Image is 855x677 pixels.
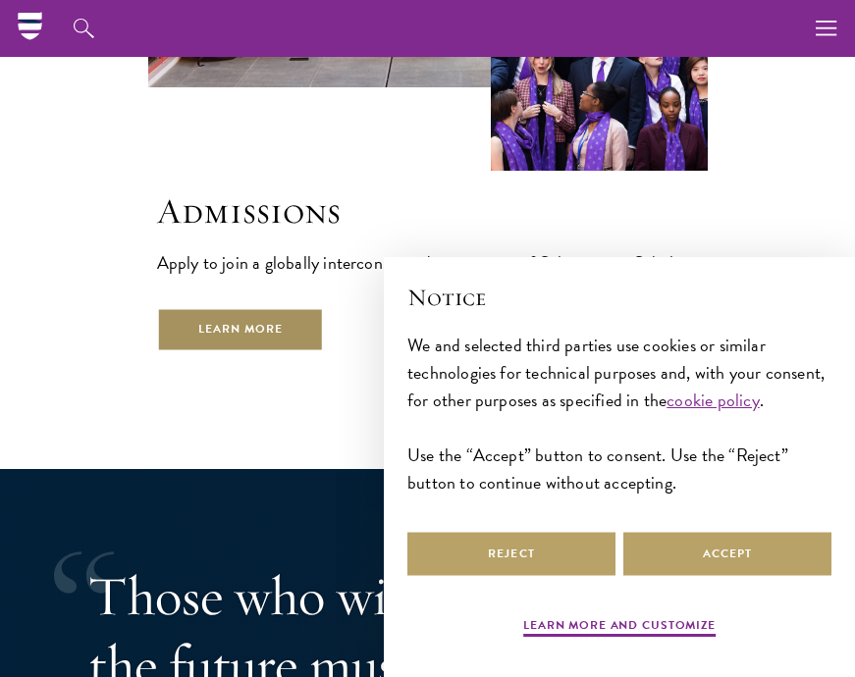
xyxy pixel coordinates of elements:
[523,616,716,640] button: Learn more and customize
[407,281,831,314] h2: Notice
[407,532,615,576] button: Reject
[623,532,831,576] button: Accept
[157,190,699,233] h2: Admissions
[667,387,759,413] a: cookie policy
[407,332,831,496] div: We and selected third parties use cookies or similar technologies for technical purposes and, wit...
[157,307,325,351] a: Learn More
[157,248,699,278] p: Apply to join a globally interconnected community of Schwarzman Scholars.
